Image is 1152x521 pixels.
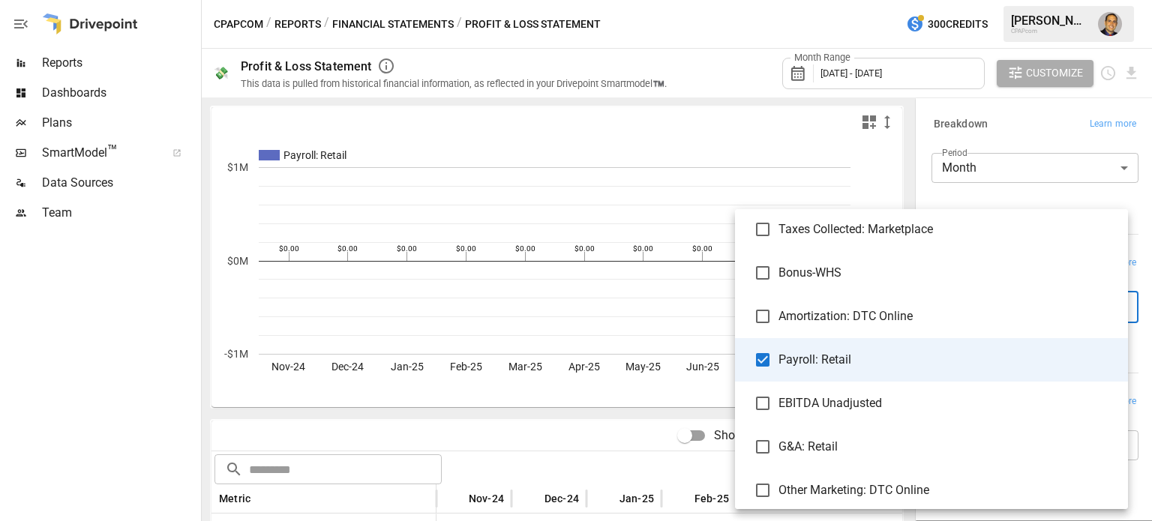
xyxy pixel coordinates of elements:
span: Amortization: DTC Online [778,307,1116,325]
span: G&A: Retail [778,438,1116,456]
span: EBITDA Unadjusted [778,394,1116,412]
span: Payroll: Retail [778,351,1116,369]
span: Other Marketing: DTC Online [778,481,1116,499]
span: Taxes Collected: Marketplace [778,220,1116,238]
span: Bonus-WHS [778,264,1116,282]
